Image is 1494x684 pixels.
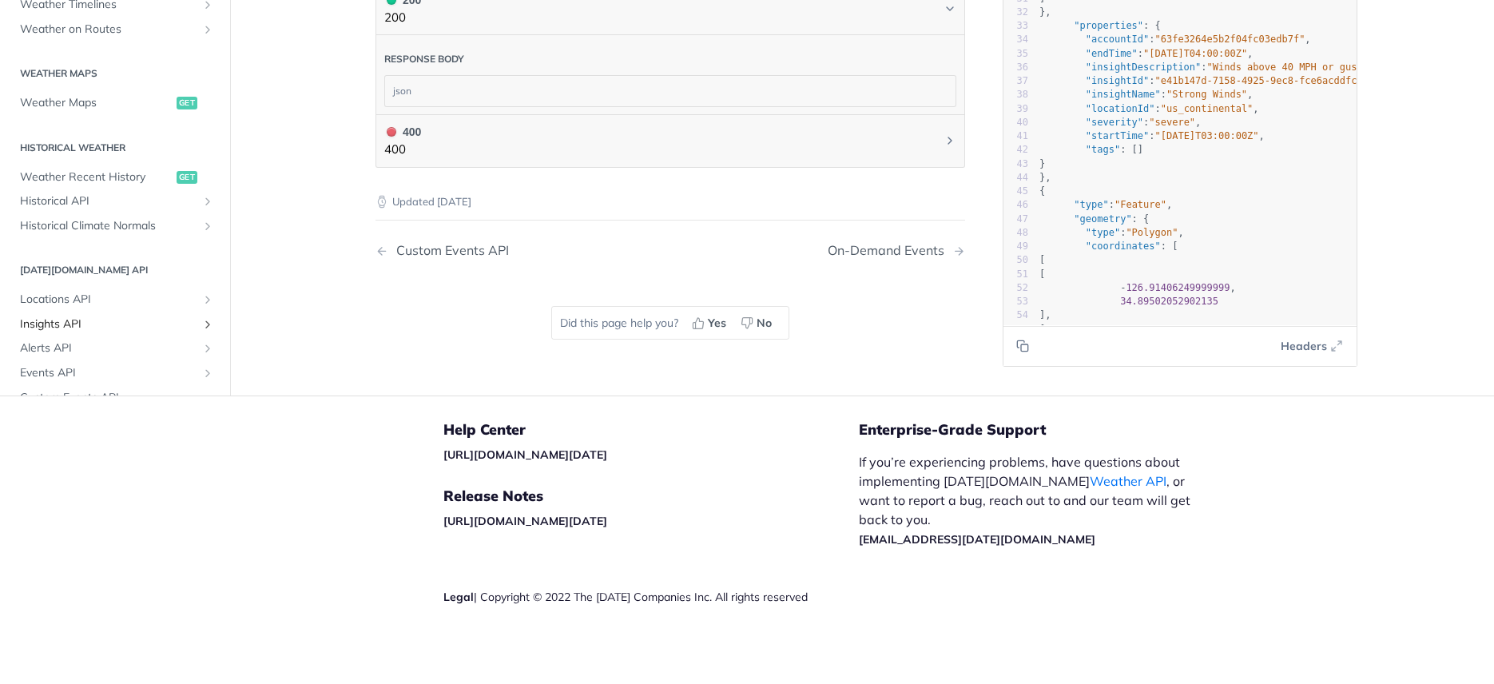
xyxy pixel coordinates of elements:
[1003,19,1028,33] div: 33
[1003,34,1028,47] div: 34
[12,18,218,42] a: Weather on RoutesShow subpages for Weather on Routes
[201,195,214,208] button: Show subpages for Historical API
[1003,199,1028,213] div: 46
[443,447,607,462] a: [URL][DOMAIN_NAME][DATE]
[20,316,197,332] span: Insights API
[1039,200,1172,211] span: : ,
[1003,323,1028,336] div: 55
[1126,227,1178,238] span: "Polygon"
[201,318,214,331] button: Show subpages for Insights API
[1003,89,1028,102] div: 38
[1011,334,1034,358] button: Copy to clipboard
[1003,47,1028,61] div: 35
[944,134,956,147] svg: Chevron
[1074,20,1143,31] span: "properties"
[20,365,197,381] span: Events API
[1143,48,1247,59] span: "[DATE]T04:00:00Z"
[1003,6,1028,19] div: 32
[1161,103,1254,114] span: "us_continental"
[1003,254,1028,268] div: 50
[1039,20,1161,31] span: : {
[443,420,859,439] h5: Help Center
[1120,282,1126,293] span: -
[384,123,956,159] button: 400 400400
[12,66,218,81] h2: Weather Maps
[12,189,218,213] a: Historical APIShow subpages for Historical API
[1039,158,1045,169] span: }
[1086,145,1120,156] span: "tags"
[1149,117,1195,128] span: "severe"
[443,487,859,506] h5: Release Notes
[20,390,197,406] span: Custom Events API
[1086,34,1149,46] span: "accountId"
[1003,157,1028,171] div: 43
[1115,200,1166,211] span: "Feature"
[20,218,197,234] span: Historical Climate Normals
[201,220,214,233] button: Show subpages for Historical Climate Normals
[1003,226,1028,240] div: 48
[20,292,197,308] span: Locations API
[1003,129,1028,143] div: 41
[1039,145,1143,156] span: : []
[1003,144,1028,157] div: 42
[1086,227,1120,238] span: "type"
[828,243,965,258] a: Next Page: On-Demand Events
[20,341,197,357] span: Alerts API
[443,514,607,528] a: [URL][DOMAIN_NAME][DATE]
[1039,185,1045,197] span: {
[686,311,735,335] button: Yes
[201,294,214,307] button: Show subpages for Locations API
[1039,255,1045,266] span: [
[1039,324,1045,335] span: [
[1155,75,1375,86] span: "e41b147d-7158-4925-9ec8-fce6acddfc48"
[1155,34,1305,46] span: "63fe3264e5b2f04fc03edb7f"
[20,95,173,111] span: Weather Maps
[1086,103,1155,114] span: "locationId"
[201,23,214,36] button: Show subpages for Weather on Routes
[1272,334,1349,358] button: Headers
[12,337,218,361] a: Alerts APIShow subpages for Alerts API
[375,35,965,115] div: 200 200200
[12,264,218,278] h2: [DATE][DOMAIN_NAME] API
[551,306,789,340] div: Did this page help you?
[443,590,474,604] a: Legal
[1003,74,1028,88] div: 37
[1003,281,1028,295] div: 52
[1039,75,1380,86] span: : ,
[1086,48,1138,59] span: "endTime"
[1039,282,1236,293] span: ,
[1003,171,1028,185] div: 44
[1003,240,1028,253] div: 49
[1039,241,1178,252] span: : [
[859,452,1207,548] p: If you’re experiencing problems, have questions about implementing [DATE][DOMAIN_NAME] , or want ...
[1155,130,1259,141] span: "[DATE]T03:00:00Z"
[1166,89,1247,101] span: "Strong Winds"
[12,91,218,115] a: Weather Mapsget
[1039,6,1051,18] span: },
[1086,89,1161,101] span: "insightName"
[201,392,214,404] button: Hide subpages for Custom Events API
[1039,34,1311,46] span: : ,
[1039,48,1253,59] span: : ,
[12,288,218,312] a: Locations APIShow subpages for Locations API
[385,76,956,106] div: json
[1039,117,1201,128] span: : ,
[1039,310,1051,321] span: ],
[1039,268,1045,280] span: [
[388,243,509,258] div: Custom Events API
[384,123,421,141] div: 400
[1039,227,1184,238] span: : ,
[12,165,218,189] a: Weather Recent Historyget
[20,193,197,209] span: Historical API
[1003,102,1028,116] div: 39
[12,141,218,155] h2: Historical Weather
[708,315,726,332] span: Yes
[1003,116,1028,129] div: 40
[1281,338,1327,355] span: Headers
[12,386,218,410] a: Custom Events APIHide subpages for Custom Events API
[375,227,965,274] nav: Pagination Controls
[1126,282,1230,293] span: 126.91406249999999
[735,311,781,335] button: No
[1074,200,1108,211] span: "type"
[177,97,197,109] span: get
